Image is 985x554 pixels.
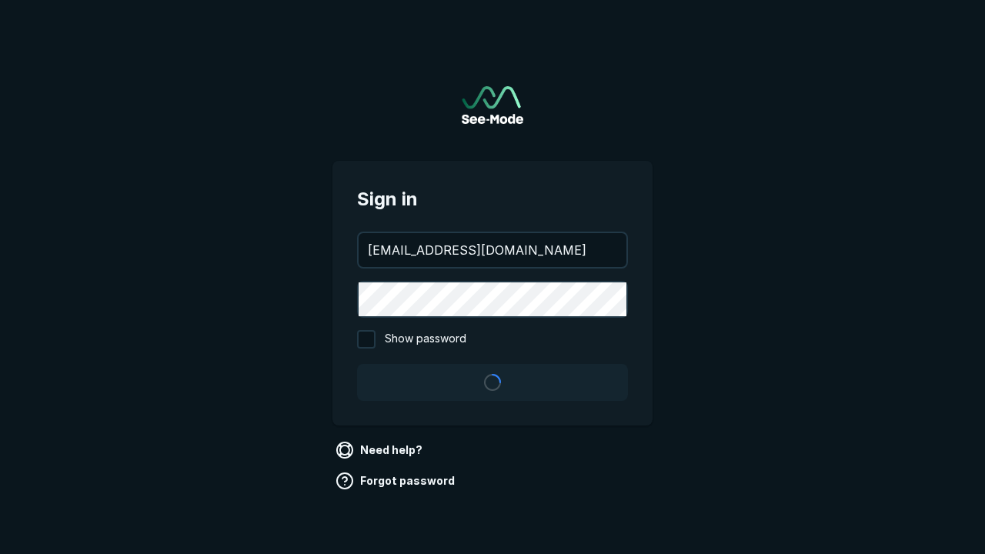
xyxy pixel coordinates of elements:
a: Go to sign in [462,86,523,124]
input: your@email.com [359,233,626,267]
img: See-Mode Logo [462,86,523,124]
a: Need help? [332,438,429,462]
a: Forgot password [332,469,461,493]
span: Show password [385,330,466,349]
span: Sign in [357,185,628,213]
